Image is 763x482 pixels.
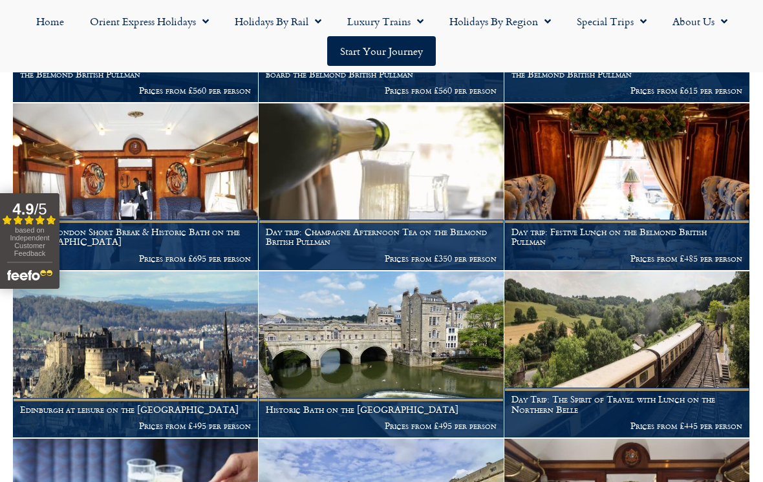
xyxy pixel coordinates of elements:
[511,253,742,264] p: Prices from £485 per person
[20,227,251,247] h1: Luxury London Short Break & Historic Bath on the [GEOGRAPHIC_DATA]
[222,6,334,36] a: Holidays by Rail
[327,36,436,66] a: Start your Journey
[504,103,750,271] a: Day trip: Festive Lunch on the Belmond British Pullman Prices from £485 per person
[20,59,251,79] h1: Day trip: [GEOGRAPHIC_DATA]: Hastings on board the Belmond British Pullman
[259,271,504,439] a: Historic Bath on the [GEOGRAPHIC_DATA] Prices from £495 per person
[334,6,436,36] a: Luxury Trains
[20,404,251,415] h1: Edinburgh at leisure on the [GEOGRAPHIC_DATA]
[511,227,742,247] h1: Day trip: Festive Lunch on the Belmond British Pullman
[511,421,742,431] p: Prices from £445 per person
[266,421,497,431] p: Prices from £495 per person
[6,6,757,66] nav: Menu
[266,227,497,247] h1: Day trip: Champagne Afternoon Tea on the Belmond British Pullman
[23,6,77,36] a: Home
[511,394,742,415] h1: Day Trip: The Spirit of Travel with Lunch on the Northern Belle
[266,85,497,96] p: Prices from £560 per person
[436,6,564,36] a: Holidays by Region
[266,253,497,264] p: Prices from £350 per person
[20,253,251,264] p: Prices from £695 per person
[564,6,660,36] a: Special Trips
[504,271,750,439] a: Day Trip: The Spirit of Travel with Lunch on the Northern Belle Prices from £445 per person
[20,421,251,431] p: Prices from £495 per person
[259,103,504,271] a: Day trip: Champagne Afternoon Tea on the Belmond British Pullman Prices from £350 per person
[13,271,259,439] a: Edinburgh at leisure on the [GEOGRAPHIC_DATA] Prices from £495 per person
[511,59,742,79] h1: Day trip: Great British Seaside: Whitstable on board the Belmond British Pullman
[660,6,740,36] a: About Us
[266,404,497,415] h1: Historic Bath on the [GEOGRAPHIC_DATA]
[77,6,222,36] a: Orient Express Holidays
[13,103,259,271] a: Luxury London Short Break & Historic Bath on the [GEOGRAPHIC_DATA] Prices from £695 per person
[511,85,742,96] p: Prices from £615 per person
[266,59,497,79] h1: Day trip: [GEOGRAPHIC_DATA]: Broadstairs on board the Belmond British Pullman
[20,85,251,96] p: Prices from £560 per person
